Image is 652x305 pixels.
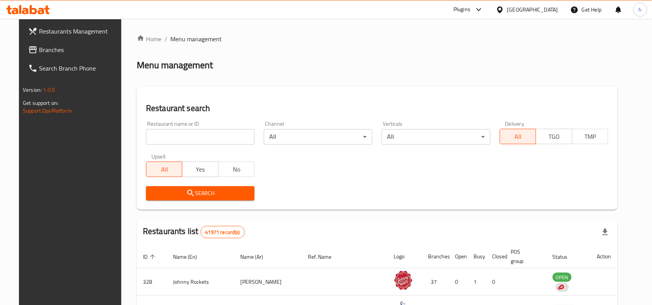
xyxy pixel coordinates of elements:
[241,252,273,261] span: Name (Ar)
[137,59,213,71] h2: Menu management
[222,164,251,175] span: No
[23,106,72,116] a: Support.OpsPlatform
[218,162,255,177] button: No
[394,271,413,290] img: Johnny Rockets
[449,268,468,296] td: 0
[453,5,470,14] div: Plugins
[137,34,161,44] a: Home
[43,85,55,95] span: 1.0.0
[39,64,122,73] span: Search Branch Phone
[167,268,234,296] td: Johnny Rockets
[146,129,255,145] input: Search for restaurant name or ID..
[422,245,449,268] th: Branches
[173,252,207,261] span: Name (En)
[23,85,42,95] span: Version:
[149,164,179,175] span: All
[553,273,572,282] span: OPEN
[185,164,215,175] span: Yes
[143,226,245,238] h2: Restaurants list
[152,189,248,198] span: Search
[576,131,605,142] span: TMP
[22,22,128,40] a: Restaurants Management
[553,252,578,261] span: Status
[146,162,182,177] button: All
[382,129,490,145] div: All
[500,129,536,144] button: All
[146,103,608,114] h2: Restaurant search
[39,45,122,54] span: Branches
[137,34,618,44] nav: breadcrumb
[591,245,618,268] th: Action
[234,268,302,296] td: [PERSON_NAME]
[146,186,255,201] button: Search
[264,129,372,145] div: All
[137,268,167,296] td: 328
[511,247,537,266] span: POS group
[151,154,166,159] label: Upsell
[507,5,558,14] div: [GEOGRAPHIC_DATA]
[165,34,167,44] li: /
[22,40,128,59] a: Branches
[170,34,222,44] span: Menu management
[486,245,505,268] th: Closed
[639,5,642,14] span: h
[201,229,244,236] span: 41971 record(s)
[143,252,158,261] span: ID
[539,131,569,142] span: TGO
[536,129,572,144] button: TGO
[39,27,122,36] span: Restaurants Management
[308,252,341,261] span: Ref. Name
[503,131,533,142] span: All
[387,245,422,268] th: Logo
[200,226,245,238] div: Total records count
[468,245,486,268] th: Busy
[449,245,468,268] th: Open
[596,223,615,241] div: Export file
[23,98,58,108] span: Get support on:
[505,121,525,126] label: Delivery
[422,268,449,296] td: 37
[182,162,218,177] button: Yes
[486,268,505,296] td: 0
[572,129,608,144] button: TMP
[556,283,569,292] div: Indicates that the vendor menu management has been moved to DH Catalog service
[557,284,564,291] img: delivery hero logo
[22,59,128,78] a: Search Branch Phone
[468,268,486,296] td: 1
